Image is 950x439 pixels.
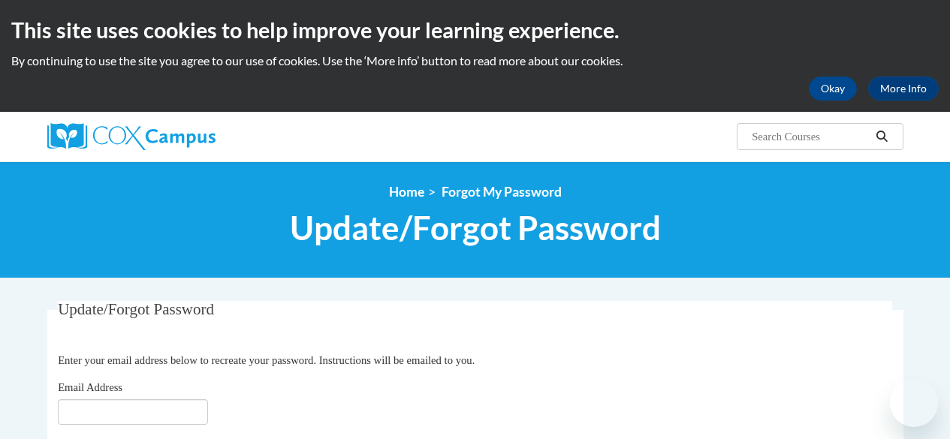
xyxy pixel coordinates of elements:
[47,123,216,150] img: Cox Campus
[11,15,939,45] h2: This site uses cookies to help improve your learning experience.
[58,300,214,318] span: Update/Forgot Password
[442,184,562,200] span: Forgot My Password
[58,381,122,393] span: Email Address
[750,128,870,146] input: Search Courses
[290,208,661,248] span: Update/Forgot Password
[868,77,939,101] a: More Info
[389,184,424,200] a: Home
[890,379,938,427] iframe: Button to launch messaging window
[809,77,857,101] button: Okay
[11,53,939,69] p: By continuing to use the site you agree to our use of cookies. Use the ‘More info’ button to read...
[58,399,208,425] input: Email
[870,128,893,146] button: Search
[47,123,318,150] a: Cox Campus
[58,354,475,366] span: Enter your email address below to recreate your password. Instructions will be emailed to you.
